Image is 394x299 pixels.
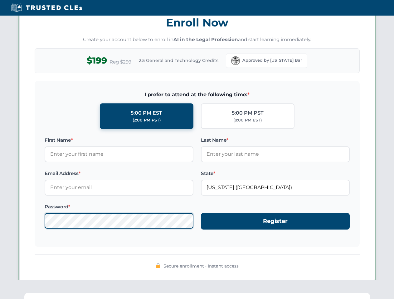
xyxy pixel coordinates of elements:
[45,203,193,211] label: Password
[45,91,350,99] span: I prefer to attend at the following time:
[242,57,302,64] span: Approved by [US_STATE] Bar
[231,56,240,65] img: Florida Bar
[201,213,350,230] button: Register
[201,146,350,162] input: Enter your last name
[232,109,264,117] div: 5:00 PM PST
[35,13,360,32] h3: Enroll Now
[139,57,218,64] span: 2.5 General and Technology Credits
[201,180,350,195] input: Florida (FL)
[131,109,162,117] div: 5:00 PM EST
[35,36,360,43] p: Create your account below to enroll in and start learning immediately.
[163,263,239,269] span: Secure enrollment • Instant access
[233,117,262,123] div: (8:00 PM EST)
[201,170,350,177] label: State
[45,136,193,144] label: First Name
[87,54,107,68] span: $199
[45,170,193,177] label: Email Address
[109,58,131,66] span: Reg $299
[45,146,193,162] input: Enter your first name
[156,263,161,268] img: 🔒
[9,3,84,12] img: Trusted CLEs
[201,136,350,144] label: Last Name
[45,180,193,195] input: Enter your email
[133,117,161,123] div: (2:00 PM PST)
[173,36,238,42] strong: AI in the Legal Profession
